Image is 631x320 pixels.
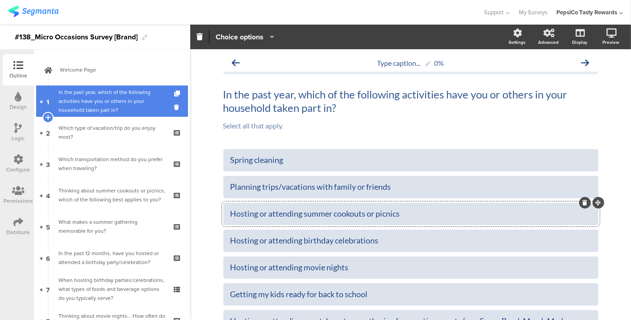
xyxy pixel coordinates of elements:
div: Permissions [4,197,33,205]
span: 2 [46,128,50,137]
a: 6 In the past 12 months, have you hosted or attended a birthday party/celebration? [36,242,188,273]
p: Select all that apply. [223,121,598,130]
a: 7 When hosting birthday parties/celebrations, what types of foods and beverage options do you typ... [36,273,188,305]
div: Getting my kids ready for back to school [230,289,591,299]
span: 1 [47,96,50,106]
div: Display [572,39,587,46]
div: In the past year, which of the following activities have you or others in your household taken pa... [59,88,165,115]
div: Advanced [538,39,559,46]
a: 4 Thinking about summer cookouts or picnics, which of the following best applies to you? [36,179,188,211]
div: When hosting birthday parties/celebrations, what types of foods and beverage options do you typic... [59,276,165,303]
span: Welcome Page [60,65,174,74]
div: Outline [9,72,27,80]
div: Which type of vacation/trip do you enjoy m ost? [59,124,165,141]
div: Hosting or attending movie nights [230,262,591,273]
div: What makes a summer gathering memorable for you? [59,218,165,235]
span: 7 [46,284,50,294]
div: Settings [509,39,526,46]
div: Configure [7,166,30,174]
span: Choice options [216,32,263,42]
div: Hosting or attending summer cookouts or picnics [230,209,591,219]
div: In the past 12 months, have you hosted or attended a birthday party/celebration? [59,249,165,267]
div: Which transportation method do you prefer when traveling? [59,155,165,173]
a: 2 Which type of vacation/trip do you enjoy m ost? [36,117,188,148]
div: #138_Micro Occasions Survey [Brand] [15,30,138,44]
div: Preview [602,39,619,46]
a: Welcome Page [36,54,188,85]
i: Delete [174,103,182,111]
i: Duplicate [174,91,182,97]
div: 0% [435,59,444,67]
span: Support [485,8,504,17]
div: Planning trips/vacations with family or friends [230,182,591,192]
div: Distribute [7,228,30,236]
div: Spring cleaning [230,155,591,165]
div: Logic [12,134,25,142]
a: 3 Which transportation method do you prefer when traveling? [36,148,188,179]
button: Choice options [215,27,275,47]
a: 5 What makes a summer gathering memorable for you? [36,211,188,242]
span: Type caption... [377,59,421,67]
span: 4 [46,190,50,200]
img: segmanta logo [8,6,59,17]
div: Thinking about summer cookouts or picnics, which of the following best applies to you? [59,186,165,204]
span: 6 [46,253,50,263]
div: Hosting or attending birthday celebrations [230,235,591,246]
p: In the past year, which of the following activities have you or others in your household taken pa... [223,88,598,115]
span: 5 [46,222,50,231]
div: PepsiCo Tasty Rewards [556,8,617,17]
span: 3 [46,159,50,169]
a: 1 In the past year, which of the following activities have you or others in your household taken ... [36,85,188,117]
div: Design [10,103,27,111]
